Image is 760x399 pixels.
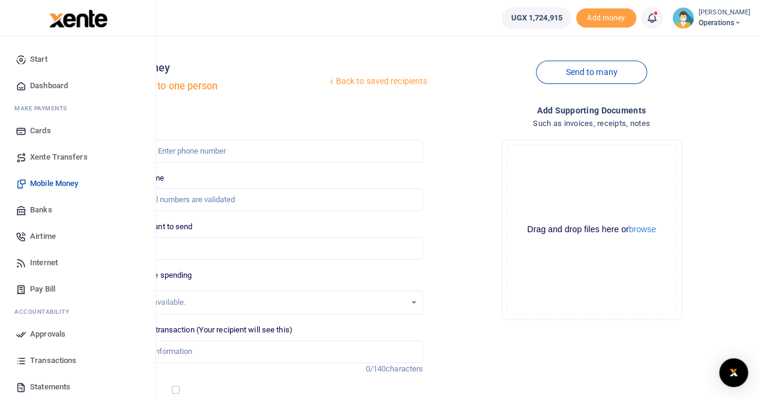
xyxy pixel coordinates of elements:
span: Operations [699,17,750,28]
span: Statements [30,381,70,393]
a: logo-small logo-large logo-large [48,13,108,22]
div: Drag and drop files here or [507,224,676,235]
span: countability [23,307,69,316]
a: Send to many [536,61,646,84]
a: Mobile Money [10,170,146,197]
h4: Mobile money [100,61,326,74]
h5: Send money to one person [100,80,326,92]
span: Cards [30,125,51,137]
a: Airtime [10,223,146,250]
a: profile-user [PERSON_NAME] Operations [672,7,750,29]
span: Xente Transfers [30,151,88,163]
span: characters [386,364,423,373]
img: logo-large [49,10,108,28]
span: Approvals [30,328,65,340]
a: Back to saved recipients [327,71,428,92]
div: Open Intercom Messenger [719,358,748,387]
li: Ac [10,302,146,321]
span: Start [30,53,47,65]
div: No options available. [114,296,406,308]
h4: Add supporting Documents [433,104,750,117]
a: Pay Bill [10,276,146,302]
small: [PERSON_NAME] [699,8,750,18]
span: ake Payments [20,104,67,113]
span: UGX 1,724,915 [511,12,562,24]
span: Add money [576,8,636,28]
span: Transactions [30,355,76,367]
a: Cards [10,118,146,144]
h4: Such as invoices, receipts, notes [433,117,750,130]
span: Pay Bill [30,283,55,295]
li: M [10,99,146,118]
input: UGX [105,237,423,260]
li: Toup your wallet [576,8,636,28]
a: UGX 1,724,915 [502,7,571,29]
li: Wallet ballance [497,7,576,29]
span: Banks [30,204,52,216]
label: Memo for this transaction (Your recipient will see this) [105,324,293,336]
a: Approvals [10,321,146,347]
button: browse [629,225,656,233]
img: profile-user [672,7,694,29]
a: Xente Transfers [10,144,146,170]
span: Mobile Money [30,178,78,190]
div: File Uploader [502,140,682,320]
a: Internet [10,250,146,276]
span: Internet [30,257,58,269]
span: 0/140 [366,364,386,373]
a: Add money [576,13,636,22]
a: Start [10,46,146,73]
input: Enter extra information [105,340,423,363]
a: Transactions [10,347,146,374]
input: Enter phone number [105,140,423,163]
input: MTN & Airtel numbers are validated [105,188,423,211]
a: Dashboard [10,73,146,99]
span: Dashboard [30,80,68,92]
a: Banks [10,197,146,223]
span: Airtime [30,230,56,242]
